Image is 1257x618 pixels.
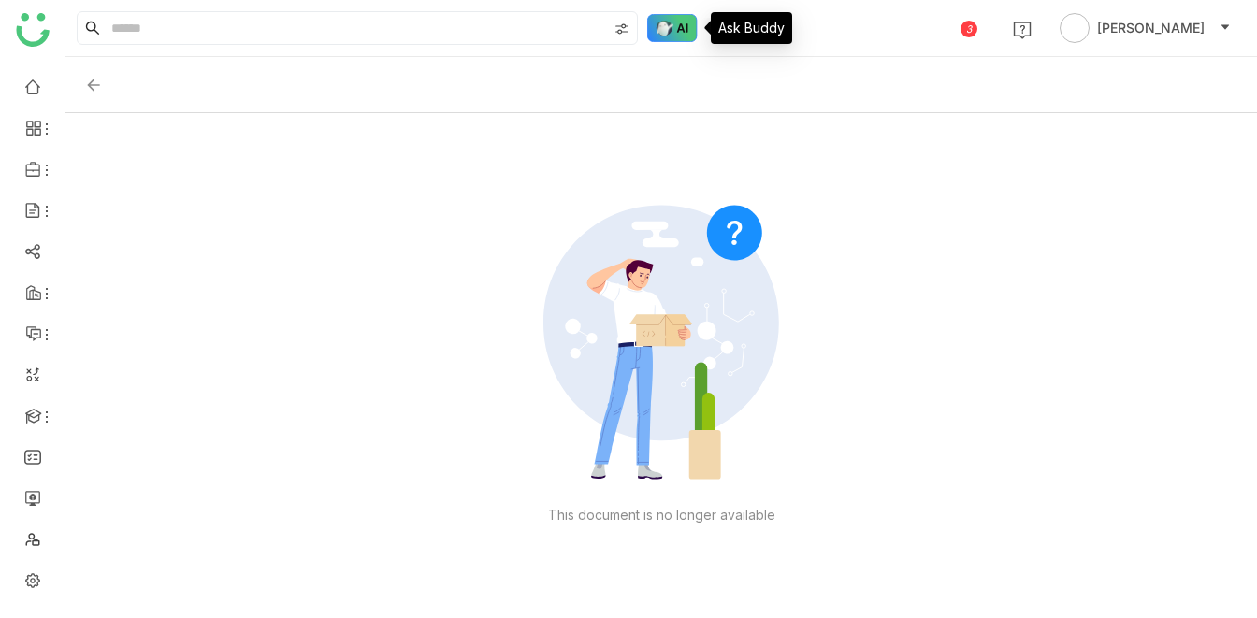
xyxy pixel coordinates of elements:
div: Ask Buddy [711,12,792,44]
img: ask-buddy-hover.svg [647,14,698,42]
div: 3 [961,21,977,37]
img: help.svg [1013,21,1032,39]
img: search-type.svg [614,22,629,36]
img: back [84,76,103,94]
span: [PERSON_NAME] [1097,18,1205,38]
button: [PERSON_NAME] [1056,13,1235,43]
img: avatar [1060,13,1090,43]
div: This document is no longer available [543,505,779,525]
img: logo [16,13,50,47]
